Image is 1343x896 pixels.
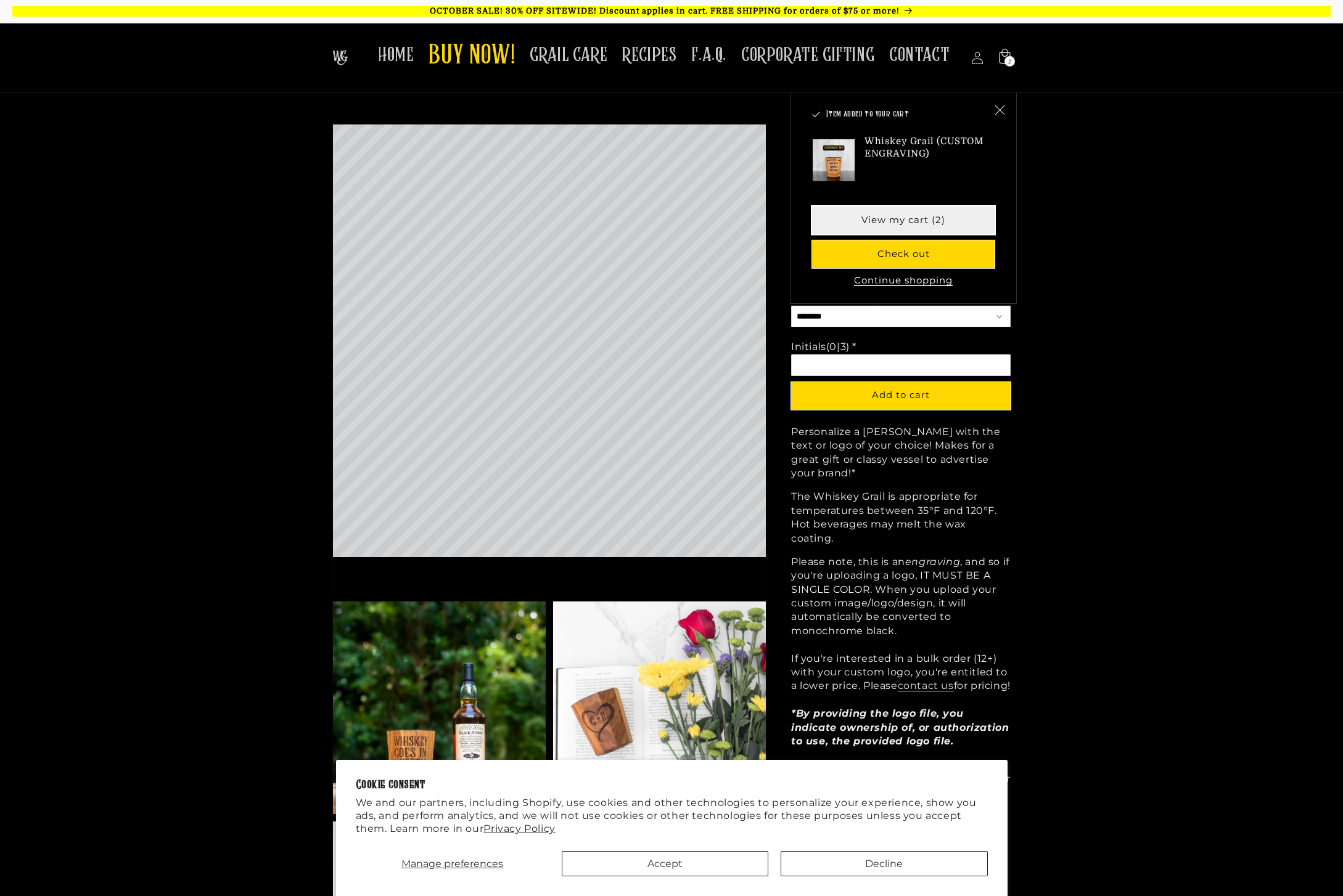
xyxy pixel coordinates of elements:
span: Manage preferences [401,858,503,870]
span: CONTACT [889,43,950,67]
button: Add to cart [791,382,1011,410]
span: 2 [1008,56,1012,67]
a: CORPORATE GIFTING [734,36,882,75]
button: Decline [781,851,987,876]
em: *By providing the logo file, you indicate ownership of, or authorization to use, the provided log... [791,707,1009,747]
span: CORPORATE GIFTING [741,43,874,67]
span: (0|3) [826,341,850,352]
span: GRAIL CARE [530,43,607,67]
img: The Whiskey Grail [332,51,348,65]
a: GRAIL CARE [522,36,615,75]
span: HOME [378,43,414,67]
a: contact us [898,680,954,691]
p: We and our partners, including Shopify, use cookies and other technologies to personalize your ex... [356,797,988,835]
div: Initials [791,340,856,354]
a: HOME [371,36,421,75]
a: CONTACT [882,36,957,75]
span: BUY NOW! [429,39,515,73]
button: Close [986,96,1013,123]
h2: Item added to your cart [812,108,986,121]
span: The Whiskey Grail is appropriate for temperatures between 35°F and 120°F. Hot beverages may melt ... [791,491,997,544]
button: Continue shopping [850,274,956,287]
span: F.A.Q. [691,43,726,67]
a: View my cart (2) [812,206,995,234]
a: RECIPES [615,36,684,75]
span: RECIPES [622,43,676,67]
p: OCTOBER SALE! 30% OFF SITEWIDE! Discount applies in cart. FREE SHIPPING for orders of $75 or more! [12,6,1331,17]
span: Add to cart [872,389,930,401]
p: Square or circular images work best. Please check that the edges of your design are not cut off i... [791,758,1011,841]
a: BUY NOW! [421,32,522,81]
div: Item added to your cart [790,93,1017,303]
a: Privacy Policy [483,823,555,834]
button: Check out [812,240,995,268]
h2: Cookie consent [356,780,988,791]
a: F.A.Q. [684,36,734,75]
p: Please note, this is an , and so if you're uploading a logo, IT MUST BE A SINGLE COLOR. When you ... [791,555,1011,748]
h3: Whiskey Grail (CUSTOM ENGRAVING) [865,136,995,160]
button: Accept [562,851,768,876]
button: Manage preferences [356,851,550,876]
em: engraving [905,556,960,568]
p: Personalize a [PERSON_NAME] with the text or logo of your choice! Makes for a great gift or class... [791,425,1011,481]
